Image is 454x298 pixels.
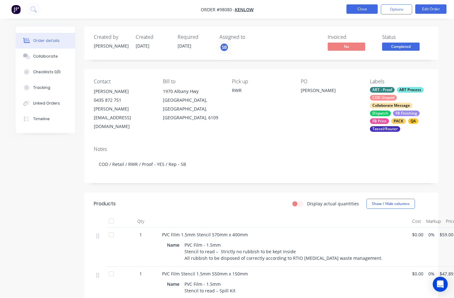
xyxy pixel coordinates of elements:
[408,118,418,124] div: QA
[301,87,360,96] div: [PERSON_NAME]
[235,7,254,13] a: Kenlow
[136,34,170,40] div: Created
[412,231,423,238] span: $0.00
[232,87,291,94] div: RWR
[94,146,429,152] div: Notes
[167,280,182,289] div: Name
[16,49,75,64] button: Collaborate
[182,280,238,295] div: PVC Film - 1.5mm Stencil to read – Spill Kit
[94,87,153,96] div: [PERSON_NAME]
[301,79,360,85] div: PO
[16,80,75,95] button: Tracking
[201,7,235,13] span: Order #98080 -
[11,5,21,14] img: Factory
[328,43,365,50] span: No
[162,271,248,277] span: PVC Film Stencil 1.5mm 550mm x 150mm
[428,231,435,238] span: 0%
[139,231,142,238] span: 1
[33,100,60,106] div: Linked Orders
[382,43,420,52] button: Completed
[167,240,182,249] div: Name
[440,231,453,238] span: $59.00
[33,38,60,44] div: Order details
[16,64,75,80] button: Checklists 0/0
[163,87,222,122] div: 1970 Albany Hwy[GEOGRAPHIC_DATA], [GEOGRAPHIC_DATA], [GEOGRAPHIC_DATA], 6109
[94,155,429,174] div: COD / Retail / RWR / Proof - YES / Rep - SB
[424,215,443,228] div: Markup
[346,4,378,14] button: Close
[219,43,229,52] button: SB
[370,110,391,116] div: Dispatch
[139,270,142,277] span: 1
[440,270,453,277] span: $47.89
[370,87,395,93] div: ART - Proof
[328,34,375,40] div: Invoiced
[94,200,116,208] div: Products
[94,43,128,49] div: [PERSON_NAME]
[182,240,385,263] div: PVC Film - 1.5mm Stencil to read – Strictly no rubbish to be kept inside All rubbish to be dispos...
[122,215,159,228] div: Qty
[393,110,420,116] div: FB Finishing
[94,96,153,105] div: 0435 872 751
[370,118,389,124] div: FB Print
[370,126,400,132] div: Texcel/Router
[232,79,291,85] div: Pick up
[415,4,446,14] button: Edit Order
[33,116,50,122] div: Timeline
[162,232,248,238] span: PVC Film 1.5mm Stencil 570mm x 400mm
[178,43,191,49] span: [DATE]
[16,111,75,127] button: Timeline
[16,95,75,111] button: Linked Orders
[382,34,429,40] div: Status
[428,270,435,277] span: 0%
[381,4,412,14] button: Options
[163,96,222,122] div: [GEOGRAPHIC_DATA], [GEOGRAPHIC_DATA], [GEOGRAPHIC_DATA], 6109
[163,87,222,96] div: 1970 Albany Hwy
[16,33,75,49] button: Order details
[412,270,423,277] span: $0.00
[433,277,448,292] div: Open Intercom Messenger
[382,43,420,50] span: Completed
[94,79,153,85] div: Contact
[391,118,406,124] div: PACK
[366,199,415,209] button: Show / Hide columns
[33,69,61,75] div: Checklists 0/0
[370,79,429,85] div: Labels
[94,34,128,40] div: Created by
[370,95,397,100] div: COD Unpaid
[94,105,153,131] div: [PERSON_NAME][EMAIL_ADDRESS][DOMAIN_NAME]
[307,200,359,207] label: Display actual quantities
[397,87,424,93] div: ART Process
[370,103,412,108] div: Collaborate Message
[219,34,282,40] div: Assigned to
[33,54,58,59] div: Collaborate
[33,85,50,90] div: Tracking
[410,215,424,228] div: Cost
[178,34,212,40] div: Required
[163,79,222,85] div: Bill to
[136,43,149,49] span: [DATE]
[94,87,153,131] div: [PERSON_NAME]0435 872 751[PERSON_NAME][EMAIL_ADDRESS][DOMAIN_NAME]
